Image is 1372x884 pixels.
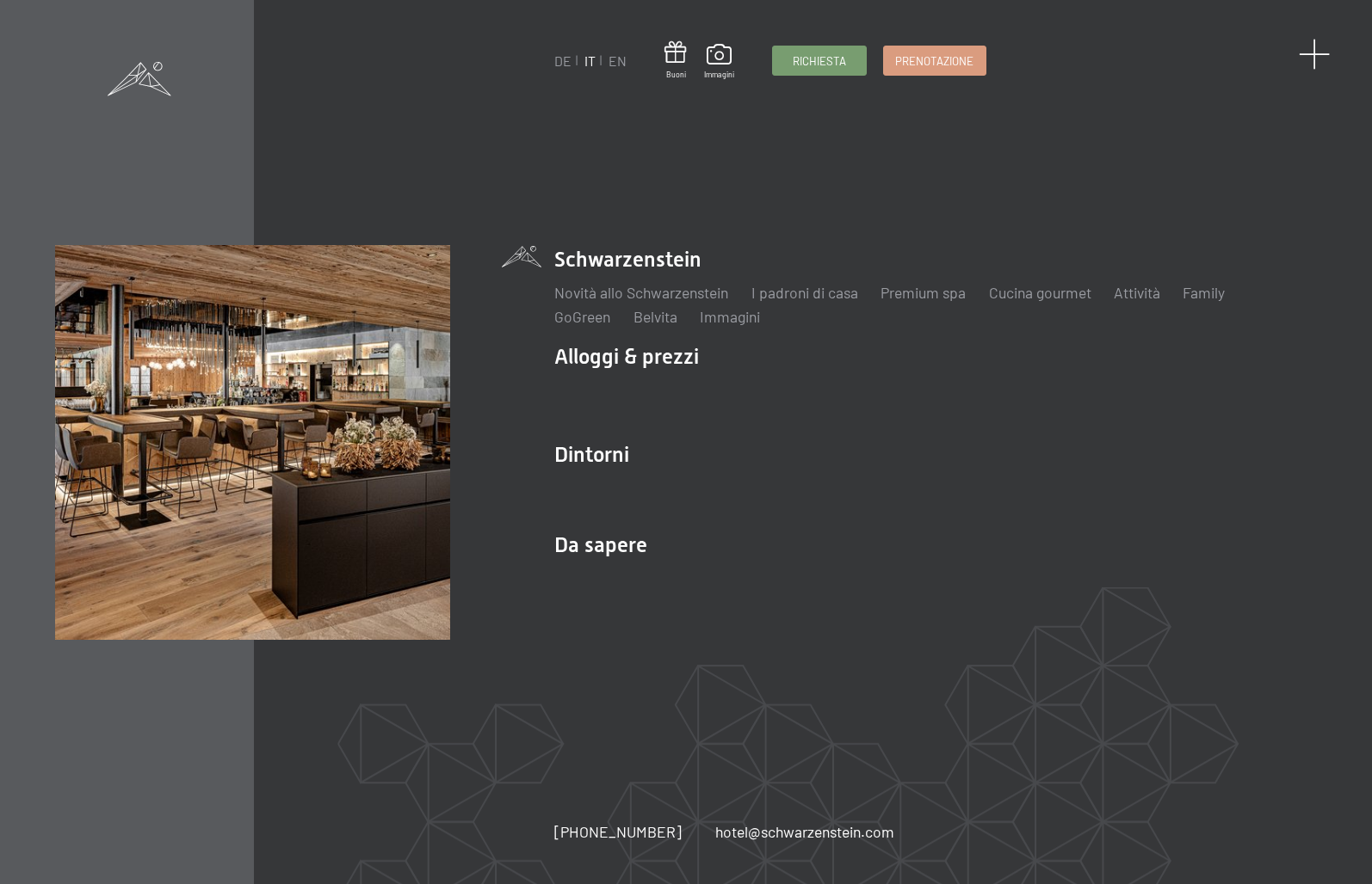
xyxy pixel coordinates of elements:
[554,283,728,302] a: Novità allo Schwarzenstein
[715,821,894,843] a: hotel@schwarzenstein.com
[1114,283,1160,302] a: Attività
[609,52,627,69] a: EN
[700,307,760,326] a: Immagini
[884,46,985,75] a: Prenotazione
[554,822,682,841] span: [PHONE_NUMBER]
[633,307,677,326] a: Belvita
[554,52,572,69] a: DE
[55,245,450,640] img: Hotel Benessere SCHWARZENSTEIN – Trentino Alto Adige Dolomiti
[1183,283,1225,302] a: Family
[704,44,734,80] a: Immagini
[793,53,846,69] span: Richiesta
[704,70,734,80] span: Immagini
[584,52,596,69] a: IT
[773,46,866,75] a: Richiesta
[554,821,682,843] a: [PHONE_NUMBER]
[881,283,966,302] a: Premium spa
[989,283,1091,302] a: Cucina gourmet
[554,307,610,326] a: GoGreen
[895,53,973,69] span: Prenotazione
[664,41,687,80] a: Buoni
[664,70,687,80] span: Buoni
[751,283,858,302] a: I padroni di casa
